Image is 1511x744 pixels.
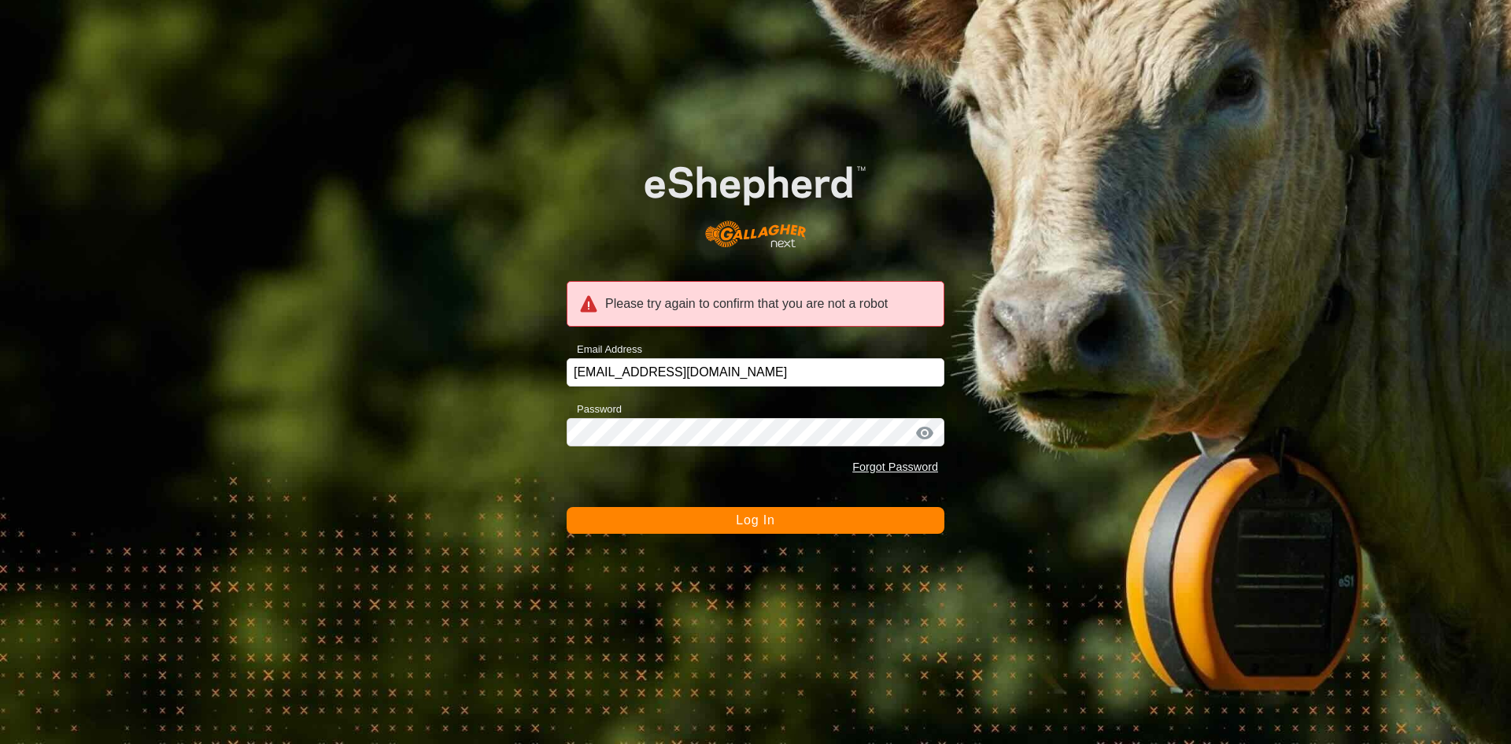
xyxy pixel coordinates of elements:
[567,342,642,357] label: Email Address
[567,402,622,417] label: Password
[852,461,938,473] a: Forgot Password
[567,281,944,327] div: Please try again to confirm that you are not a robot
[567,358,944,387] input: Email Address
[736,513,774,527] span: Log In
[567,507,944,534] button: Log In
[604,135,907,264] img: E-shepherd Logo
